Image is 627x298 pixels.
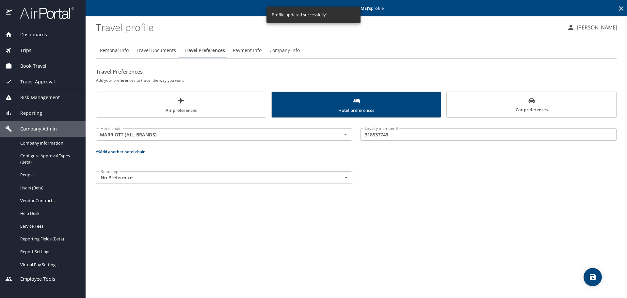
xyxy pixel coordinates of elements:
[20,210,78,217] span: Help Desk
[272,9,327,21] div: Profile updated successfully!
[137,46,176,55] span: Travel Documents
[12,275,55,283] span: Employee Tools
[276,97,437,114] span: Hotel preferences
[20,262,78,268] span: Virtual Pay Settings
[12,94,60,101] span: Risk Management
[12,78,55,85] span: Travel Approval
[96,43,617,58] div: Profile
[100,46,129,55] span: Personal Info
[20,140,78,146] span: Company Information
[20,153,78,165] span: Configure Approval Types (Beta)
[96,92,617,118] div: scrollable force tabs example
[96,66,617,77] h2: Travel Preferences
[96,149,146,154] button: Add another hotel chain
[88,6,625,10] p: Editing profile
[12,47,31,54] span: Trips
[12,31,47,38] span: Dashboards
[20,236,78,242] span: Reporting Fields (Beta)
[96,17,562,37] h1: Travel profile
[584,268,602,286] button: save
[20,198,78,204] span: Vendor Contracts
[184,46,225,55] span: Travel Preferences
[341,130,350,139] button: Open
[564,22,620,33] button: [PERSON_NAME]
[6,7,13,19] img: icon-airportal.png
[20,223,78,229] span: Service Fees
[233,46,262,55] span: Payment Info
[20,185,78,191] span: Users (Beta)
[13,7,74,19] img: airportal-logo.png
[20,249,78,255] span: Report Settings
[98,130,331,139] input: Select a hotel chain
[96,171,352,184] div: No Preference
[12,110,42,117] span: Reporting
[575,24,617,31] p: [PERSON_NAME]
[12,62,46,70] span: Book Travel
[20,172,78,178] span: People
[100,97,262,114] span: Air preferences
[96,77,617,84] h6: Add your preferences to travel the way you want
[451,97,612,114] span: Car preferences
[12,125,57,132] span: Company Admin
[269,46,300,55] span: Company Info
